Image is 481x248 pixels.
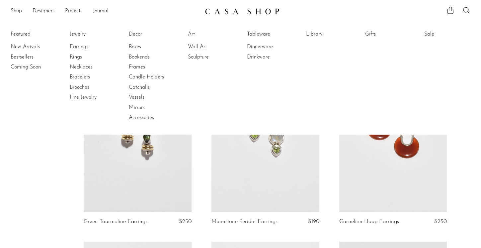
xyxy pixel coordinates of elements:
[308,219,319,224] span: $190
[129,54,179,61] a: Bookends
[70,84,120,91] a: Brooches
[129,104,179,111] a: Mirrors
[211,219,278,225] a: Moonstone Peridot Earrings
[70,29,120,103] ul: Jewelry
[129,63,179,71] a: Frames
[129,84,179,91] a: Catchalls
[179,219,192,224] span: $250
[70,54,120,61] a: Rings
[11,42,60,72] ul: Featured
[129,29,179,123] ul: Decor
[70,31,120,38] a: Jewelry
[11,6,200,17] nav: Desktop navigation
[70,63,120,71] a: Necklaces
[306,29,356,42] ul: Library
[70,73,120,81] a: Bracelets
[247,43,297,51] a: Dinnerware
[247,54,297,61] a: Drinkware
[188,54,238,61] a: Sculpture
[424,31,474,38] a: Sale
[129,114,179,121] a: Accessories
[339,219,399,225] a: Carnelian Hoop Earrings
[247,31,297,38] a: Tableware
[65,7,82,16] a: Projects
[11,7,22,16] a: Shop
[188,31,238,38] a: Art
[93,7,109,16] a: Journal
[11,6,200,17] ul: NEW HEADER MENU
[33,7,54,16] a: Designers
[188,43,238,51] a: Wall Art
[129,73,179,81] a: Candle Holders
[306,31,356,38] a: Library
[247,29,297,62] ul: Tableware
[424,29,474,42] ul: Sale
[434,219,447,224] span: $250
[365,31,415,38] a: Gifts
[11,43,60,51] a: New Arrivals
[129,94,179,101] a: Vessels
[11,63,60,71] a: Coming Soon
[129,31,179,38] a: Decor
[11,54,60,61] a: Bestsellers
[129,43,179,51] a: Boxes
[365,29,415,42] ul: Gifts
[188,29,238,62] ul: Art
[70,43,120,51] a: Earrings
[70,94,120,101] a: Fine Jewelry
[84,219,147,225] a: Green Tourmaline Earrings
